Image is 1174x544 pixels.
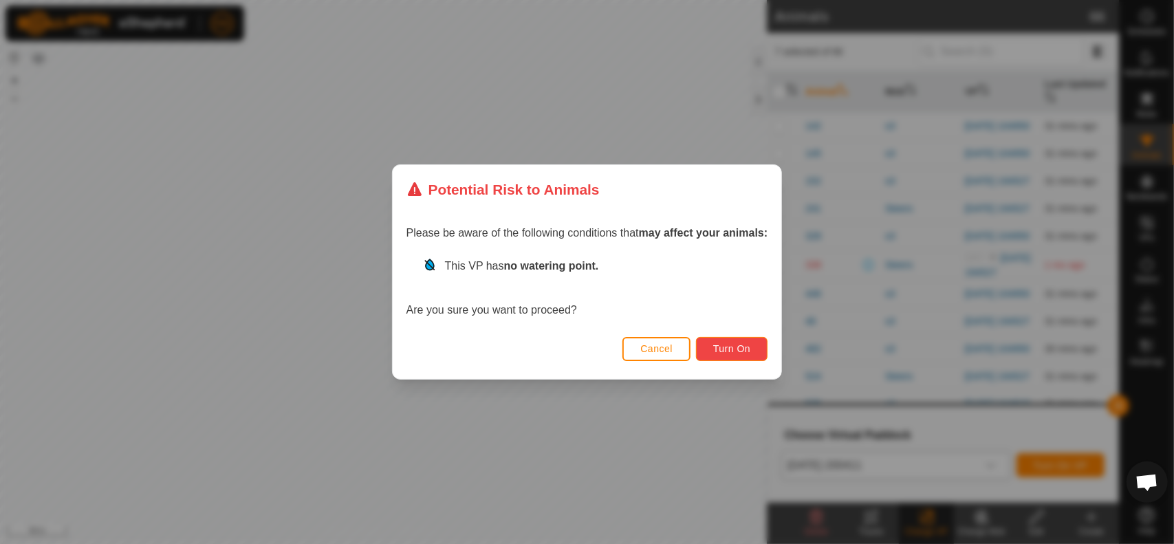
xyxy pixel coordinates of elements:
div: Open chat [1127,461,1168,503]
span: Cancel [640,343,673,354]
strong: no watering point. [504,260,599,272]
span: Turn On [713,343,750,354]
span: Please be aware of the following conditions that [406,227,768,239]
button: Turn On [696,337,768,361]
span: This VP has [445,260,599,272]
strong: may affect your animals: [639,227,768,239]
div: Potential Risk to Animals [406,179,600,200]
button: Cancel [622,337,691,361]
div: Are you sure you want to proceed? [406,258,768,318]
